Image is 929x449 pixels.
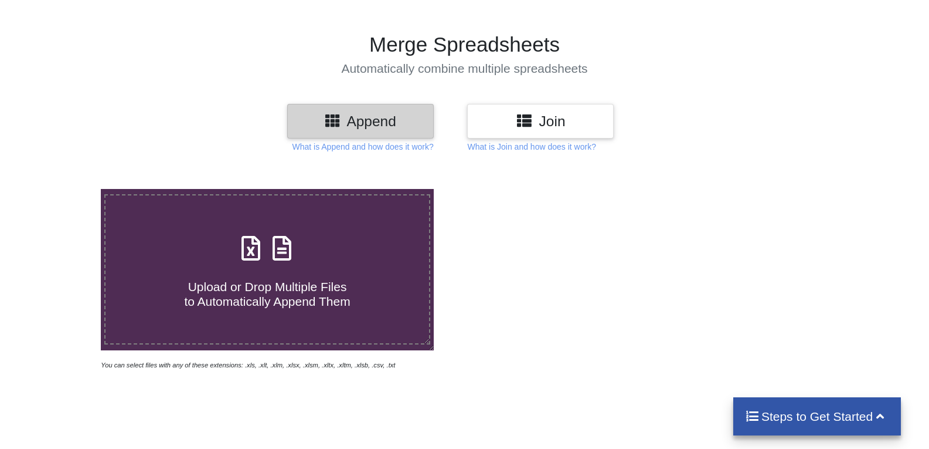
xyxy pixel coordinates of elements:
h3: Join [476,113,605,130]
h4: Steps to Get Started [745,409,890,424]
span: Upload or Drop Multiple Files to Automatically Append Them [184,280,350,308]
iframe: chat widget [12,402,49,437]
p: What is Join and how does it work? [467,141,595,153]
p: What is Append and how does it work? [292,141,433,153]
h3: Append [296,113,425,130]
i: You can select files with any of these extensions: .xls, .xlt, .xlm, .xlsx, .xlsm, .xltx, .xltm, ... [101,362,395,369]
